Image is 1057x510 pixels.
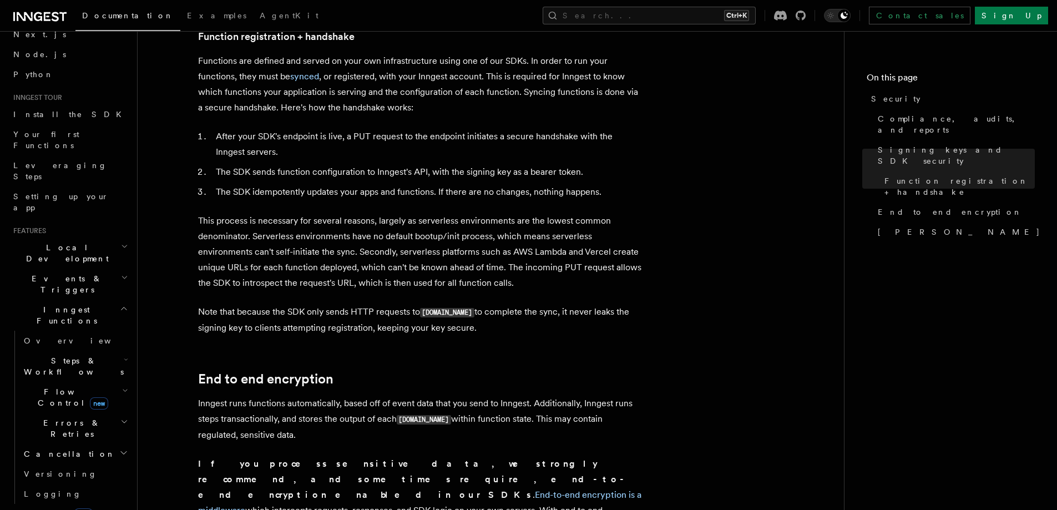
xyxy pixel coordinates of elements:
span: Versioning [24,469,97,478]
span: new [90,397,108,410]
span: Python [13,70,54,79]
a: Sign Up [975,7,1048,24]
button: Steps & Workflows [19,351,130,382]
a: Python [9,64,130,84]
span: Documentation [82,11,174,20]
span: Security [871,93,921,104]
span: Overview [24,336,138,345]
span: Events & Triggers [9,273,121,295]
a: Security [867,89,1035,109]
span: Local Development [9,242,121,264]
a: Overview [19,331,130,351]
a: Signing keys and SDK security [873,140,1035,171]
button: Toggle dark mode [824,9,851,22]
a: Install the SDK [9,104,130,124]
span: Inngest Functions [9,304,120,326]
a: Logging [19,484,130,504]
a: Contact sales [869,7,970,24]
button: Inngest Functions [9,300,130,331]
strong: strongly recommend, and sometimes require, end-to-end encryption enabled in our SDKs [198,458,629,500]
code: [DOMAIN_NAME] [397,415,451,425]
span: Signing keys and SDK security [878,144,1035,166]
a: Leveraging Steps [9,155,130,186]
button: Events & Triggers [9,269,130,300]
a: Function registration + handshake [198,29,355,44]
p: This process is necessary for several reasons, largely as serverless environments are the lowest ... [198,213,642,291]
span: Node.js [13,50,66,59]
a: End to end encryption [873,202,1035,222]
span: Install the SDK [13,110,128,119]
a: synced [290,71,319,82]
span: Cancellation [19,448,115,459]
div: Inngest Functions [9,331,130,504]
kbd: Ctrl+K [724,10,749,21]
a: Setting up your app [9,186,130,218]
li: The SDK sends function configuration to Inngest's API, with the signing key as a bearer token. [213,164,642,180]
p: Inngest runs functions automatically, based off of event data that you send to Inngest. Additiona... [198,396,642,443]
span: End to end encryption [878,206,1022,218]
a: Examples [180,3,253,30]
a: Compliance, audits, and reports [873,109,1035,140]
code: [DOMAIN_NAME] [420,308,474,317]
button: Search...Ctrl+K [543,7,756,24]
span: [PERSON_NAME] [878,226,1040,238]
a: AgentKit [253,3,325,30]
strong: If you process sensitive data, we [198,458,534,469]
li: After your SDK's endpoint is live, a PUT request to the endpoint initiates a secure handshake wit... [213,129,642,160]
span: Inngest tour [9,93,62,102]
span: Setting up your app [13,192,109,212]
span: Function registration + handshake [884,175,1035,198]
a: Versioning [19,464,130,484]
span: Steps & Workflows [19,355,124,377]
span: Errors & Retries [19,417,120,440]
button: Cancellation [19,444,130,464]
p: Functions are defined and served on your own infrastructure using one of our SDKs. In order to ru... [198,53,642,115]
a: Next.js [9,24,130,44]
p: Note that because the SDK only sends HTTP requests to to complete the sync, it never leaks the si... [198,304,642,336]
span: Logging [24,489,82,498]
li: The SDK idempotently updates your apps and functions. If there are no changes, nothing happens. [213,184,642,200]
button: Flow Controlnew [19,382,130,413]
button: Errors & Retries [19,413,130,444]
span: Next.js [13,30,66,39]
a: End to end encryption [198,371,333,387]
h4: On this page [867,71,1035,89]
button: Local Development [9,238,130,269]
a: Function registration + handshake [880,171,1035,202]
a: Your first Functions [9,124,130,155]
a: [PERSON_NAME] [873,222,1035,242]
span: Leveraging Steps [13,161,107,181]
span: AgentKit [260,11,318,20]
span: Features [9,226,46,235]
span: Flow Control [19,386,122,408]
span: Compliance, audits, and reports [878,113,1035,135]
span: Your first Functions [13,130,79,150]
a: Node.js [9,44,130,64]
span: Examples [187,11,246,20]
a: Documentation [75,3,180,31]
